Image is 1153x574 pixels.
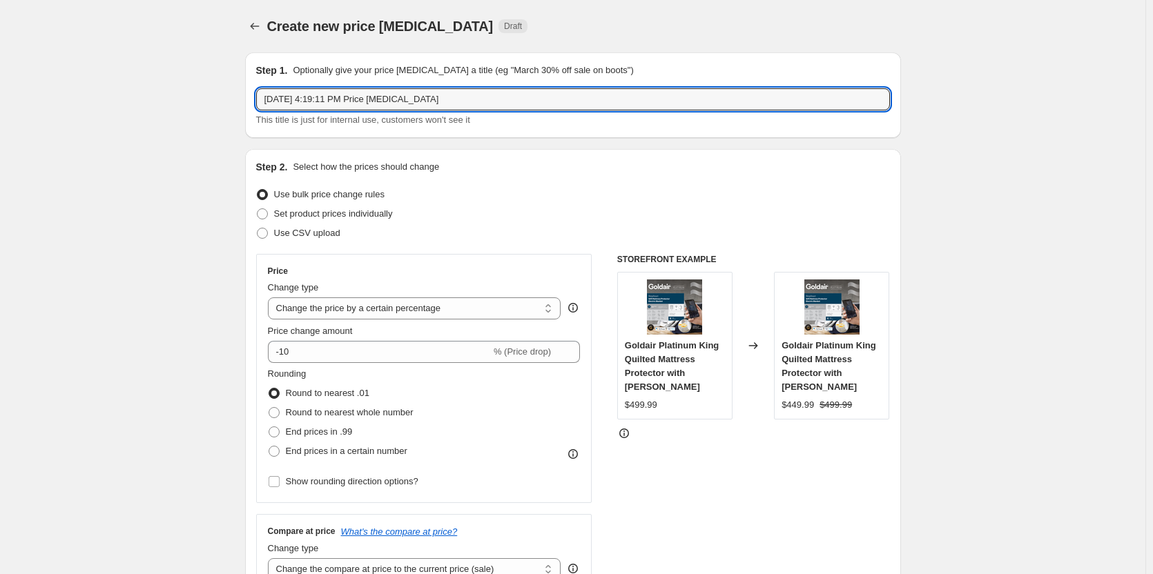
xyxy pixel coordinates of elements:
[268,326,353,336] span: Price change amount
[504,21,522,32] span: Draft
[286,446,407,456] span: End prices in a certain number
[286,476,418,486] span: Show rounding direction options?
[820,398,852,412] strike: $499.99
[256,63,288,77] h2: Step 1.
[274,228,340,238] span: Use CSV upload
[566,301,580,315] div: help
[617,254,890,265] h6: STOREFRONT EXAMPLE
[268,526,336,537] h3: Compare at price
[286,407,414,417] span: Round to nearest whole number
[268,282,319,293] span: Change type
[625,398,657,412] div: $499.99
[286,388,369,398] span: Round to nearest .01
[274,208,393,219] span: Set product prices individually
[293,63,633,77] p: Optionally give your price [MEDICAL_DATA] a title (eg "March 30% off sale on boots")
[268,341,491,363] input: -15
[274,189,385,199] span: Use bulk price change rules
[782,340,876,392] span: Goldair Platinum King Quilted Mattress Protector with [PERSON_NAME]
[804,279,860,335] img: GPEBSQ-K_Packaging_80x.png
[256,88,890,110] input: 30% off holiday sale
[245,17,264,36] button: Price change jobs
[494,346,551,357] span: % (Price drop)
[268,266,288,277] h3: Price
[256,160,288,174] h2: Step 2.
[256,115,470,125] span: This title is just for internal use, customers won't see it
[782,398,814,412] div: $449.99
[286,426,353,437] span: End prices in .99
[267,19,494,34] span: Create new price [MEDICAL_DATA]
[341,526,458,537] button: What's the compare at price?
[268,543,319,553] span: Change type
[268,368,307,379] span: Rounding
[293,160,439,174] p: Select how the prices should change
[625,340,719,392] span: Goldair Platinum King Quilted Mattress Protector with [PERSON_NAME]
[647,279,702,335] img: GPEBSQ-K_Packaging_80x.png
